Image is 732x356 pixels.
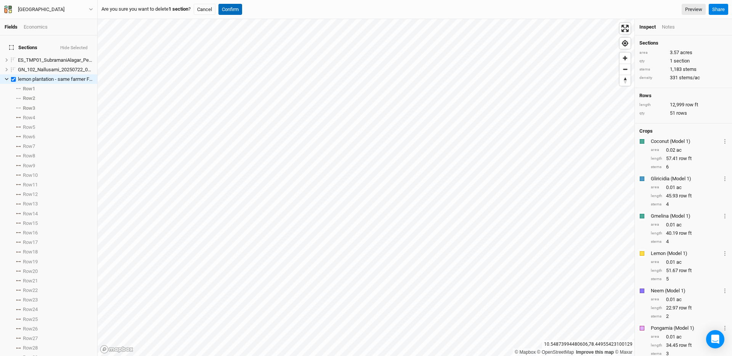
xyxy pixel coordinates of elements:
div: Pongamia (Model 1) [651,325,721,332]
span: Row 20 [23,268,38,274]
div: qty [639,58,666,64]
span: Row 8 [23,153,35,159]
span: Row 23 [23,297,38,303]
span: Row 25 [23,316,38,322]
span: Row 5 [23,124,35,130]
div: 0.02 [651,147,727,154]
div: 22.97 [651,305,727,311]
div: Tamil Nadu [18,6,64,13]
div: area [651,222,662,228]
span: Sections [9,45,37,51]
span: row ft [679,155,692,162]
div: Gliricidia (Model 1) [651,175,721,182]
span: row ft [685,101,698,108]
div: 0.01 [651,184,727,191]
span: row ft [679,305,692,311]
span: Row 2 [23,95,35,101]
span: Row 9 [23,163,35,169]
span: GN_102_Nallusami_20250722_01 Field [18,67,102,72]
span: Row 21 [23,278,38,284]
span: Row 19 [23,259,38,265]
div: stems [651,314,662,319]
span: acres [680,49,692,56]
div: 4 [651,201,727,208]
div: length [651,193,662,199]
span: Row 18 [23,249,38,255]
span: Row 22 [23,287,38,293]
div: area [639,50,666,56]
button: Reset bearing to north [620,75,631,86]
div: Notes [662,24,675,30]
button: Enter fullscreen [620,23,631,34]
button: Zoom out [620,64,631,75]
span: row ft [679,192,692,199]
span: Row 26 [23,326,38,332]
h4: Rows [639,93,727,99]
button: Find my location [620,38,631,49]
a: Improve this map [576,350,614,355]
div: length [651,305,662,311]
a: Fields [5,24,18,30]
a: Mapbox logo [100,345,133,354]
div: 0.01 [651,334,727,340]
div: 34.45 [651,342,727,349]
button: Crop Usage [722,212,727,220]
h4: Crops [639,128,653,134]
span: Row 24 [23,306,38,313]
div: 0.01 [651,259,727,266]
button: Crop Usage [722,324,727,332]
span: Are you sure you want to delete ? [101,6,191,13]
div: 331 [639,74,727,81]
span: Row 28 [23,345,38,351]
button: Zoom in [620,53,631,64]
span: row ft [679,342,692,349]
div: Economics [24,24,48,30]
div: 45.93 [651,192,727,199]
span: stems [683,66,697,73]
div: stems [639,67,666,72]
div: 40.19 [651,230,727,237]
span: rows [676,110,687,117]
span: ac [676,147,682,154]
div: Coconut (Model 1) [651,138,721,145]
div: [GEOGRAPHIC_DATA] [18,6,64,13]
div: length [651,156,662,162]
div: Gmelina (Model 1) [651,213,721,220]
div: 2 [651,313,727,320]
div: area [651,334,662,340]
span: row ft [679,267,692,274]
div: Neem (Model 1) [651,287,721,294]
b: 1 section [169,6,188,12]
a: Maxar [615,350,632,355]
span: Row 6 [23,134,35,140]
div: lemon plantation - same farmer Field [18,76,93,82]
div: length [639,102,666,108]
span: ES_TMP01_SubramaniAlagar_Periyakala_20250802_001 Field [18,57,151,63]
span: Row 13 [23,201,38,207]
button: Hide Selected [60,45,88,51]
button: Crop Usage [722,137,727,146]
a: OpenStreetMap [537,350,574,355]
div: stems [651,202,662,207]
span: Row 14 [23,211,38,217]
div: ES_TMP01_SubramaniAlagar_Periyakala_20250802_001 Field [18,57,93,63]
span: section [674,58,690,64]
div: 51.67 [651,267,727,274]
div: 10.54873994480606 , 78.44955423100129 [542,340,634,348]
span: Row 11 [23,182,38,188]
span: Row 1 [23,86,35,92]
div: length [651,268,662,274]
div: 4 [651,238,727,245]
div: area [651,259,662,265]
span: Row 10 [23,172,38,178]
span: Row 17 [23,239,38,245]
span: ac [676,184,682,191]
div: GN_102_Nallusami_20250722_01 Field [18,67,93,73]
a: Preview [682,4,706,15]
div: 0.01 [651,221,727,228]
div: qty [639,111,666,116]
